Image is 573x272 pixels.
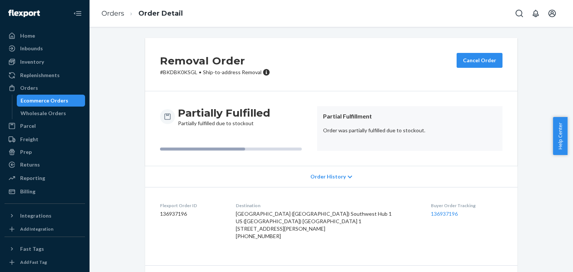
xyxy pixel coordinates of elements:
[20,45,43,52] div: Inbounds
[431,211,458,217] a: 136937196
[101,9,124,18] a: Orders
[4,172,85,184] a: Reporting
[20,188,35,195] div: Billing
[20,32,35,39] div: Home
[20,136,38,143] div: Freight
[178,106,270,120] h3: Partially Fulfilled
[20,245,44,253] div: Fast Tags
[199,69,201,75] span: •
[160,202,224,209] dt: Flexport Order ID
[323,127,497,134] p: Order was partially fulfilled due to stockout.
[95,3,189,25] ol: breadcrumbs
[178,106,270,127] div: Partially fulfilled due to stockout
[17,107,85,119] a: Wholesale Orders
[236,233,419,240] div: [PHONE_NUMBER]
[20,72,60,79] div: Replenishments
[526,250,566,268] iframe: Opens a widget where you can chat to one of our agents
[4,82,85,94] a: Orders
[4,258,85,267] a: Add Fast Tag
[20,84,38,92] div: Orders
[512,6,527,21] button: Open Search Box
[431,202,502,209] dt: Buyer Order Tracking
[8,10,40,17] img: Flexport logo
[4,42,85,54] a: Inbounds
[20,226,53,232] div: Add Integration
[236,202,419,209] dt: Destination
[4,133,85,145] a: Freight
[21,97,68,104] div: Ecommerce Orders
[20,58,44,66] div: Inventory
[4,56,85,68] a: Inventory
[203,69,262,75] span: Ship-to-address Removal
[553,117,567,155] button: Help Center
[4,69,85,81] a: Replenishments
[20,212,51,219] div: Integrations
[20,148,32,156] div: Prep
[138,9,183,18] a: Order Detail
[21,110,66,117] div: Wholesale Orders
[17,95,85,107] a: Ecommerce Orders
[323,112,497,121] header: Partial Fulfillment
[20,174,45,182] div: Reporting
[236,211,392,232] span: [GEOGRAPHIC_DATA] ([GEOGRAPHIC_DATA]) Southwest Hub 1 US ([GEOGRAPHIC_DATA]) [GEOGRAPHIC_DATA] 1 ...
[160,210,224,218] dd: 136937196
[160,53,270,69] h2: Removal Order
[528,6,543,21] button: Open notifications
[4,159,85,171] a: Returns
[160,69,270,76] p: # BKDBK0KSGL
[310,173,346,180] span: Order History
[20,259,47,265] div: Add Fast Tag
[4,243,85,255] button: Fast Tags
[4,120,85,132] a: Parcel
[4,30,85,42] a: Home
[4,225,85,234] a: Add Integration
[4,186,85,197] a: Billing
[4,210,85,222] button: Integrations
[545,6,560,21] button: Open account menu
[457,53,502,68] button: Cancel Order
[20,161,40,168] div: Returns
[20,122,36,130] div: Parcel
[70,6,85,21] button: Close Navigation
[4,146,85,158] a: Prep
